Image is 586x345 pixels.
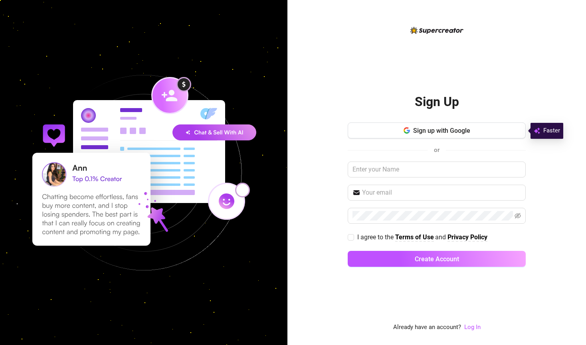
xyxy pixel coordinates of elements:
[393,323,461,332] span: Already have an account?
[395,233,434,241] strong: Terms of Use
[435,233,447,241] span: and
[434,146,439,154] span: or
[413,127,470,134] span: Sign up with Google
[357,233,395,241] span: I agree to the
[447,233,487,242] a: Privacy Policy
[415,255,459,263] span: Create Account
[415,94,459,110] h2: Sign Up
[515,213,521,219] span: eye-invisible
[348,251,526,267] button: Create Account
[464,323,481,331] a: Log In
[534,126,540,136] img: svg%3e
[348,162,526,177] input: Enter your Name
[6,35,282,311] img: signup-background-D0MIrEPF.svg
[464,323,481,332] a: Log In
[410,27,463,34] img: logo-BBDzfeDw.svg
[395,233,434,242] a: Terms of Use
[362,188,521,197] input: Your email
[447,233,487,241] strong: Privacy Policy
[543,126,560,136] span: Faster
[348,122,526,138] button: Sign up with Google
